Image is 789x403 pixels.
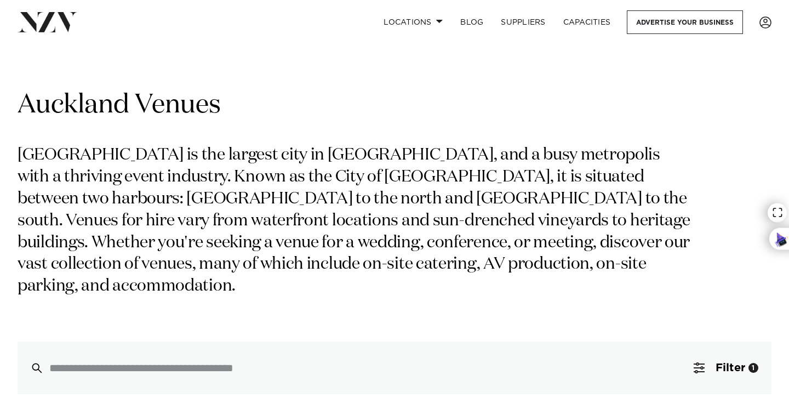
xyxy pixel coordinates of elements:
[375,10,451,34] a: Locations
[18,12,77,32] img: nzv-logo.png
[716,362,745,373] span: Filter
[748,363,758,373] div: 1
[18,145,695,298] p: [GEOGRAPHIC_DATA] is the largest city in [GEOGRAPHIC_DATA], and a busy metropolis with a thriving...
[554,10,620,34] a: Capacities
[492,10,554,34] a: SUPPLIERS
[627,10,743,34] a: Advertise your business
[18,88,771,123] h1: Auckland Venues
[681,342,771,394] button: Filter1
[451,10,492,34] a: BLOG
